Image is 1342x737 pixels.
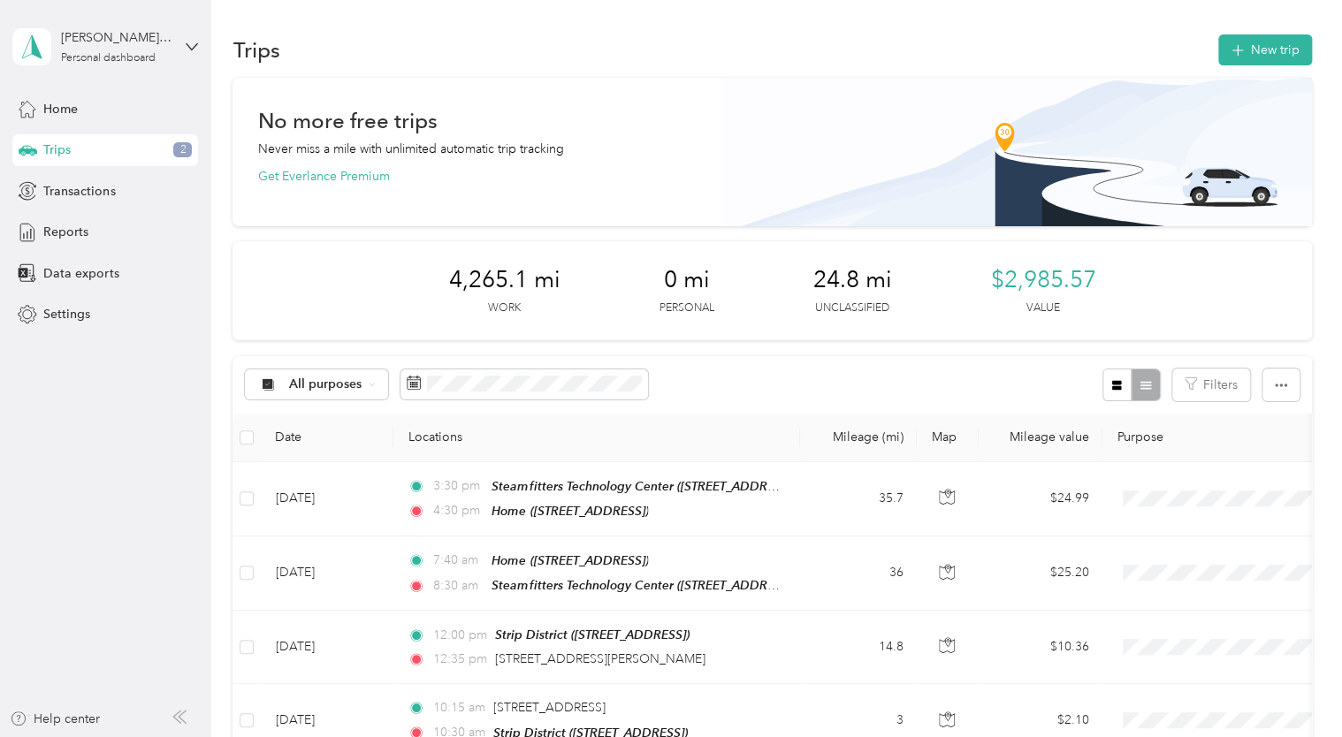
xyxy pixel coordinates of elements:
[492,553,648,567] span: Home ([STREET_ADDRESS])
[433,501,484,520] span: 4:30 pm
[433,551,484,570] span: 7:40 am
[43,264,118,283] span: Data exports
[492,504,648,518] span: Home ([STREET_ADDRESS])
[492,479,795,494] span: Steamfitters Technology Center ([STREET_ADDRESS])
[448,266,560,294] span: 4,265.1 mi
[433,626,487,645] span: 12:00 pm
[61,53,156,64] div: Personal dashboard
[659,300,713,316] p: Personal
[261,536,393,611] td: [DATE]
[433,698,485,718] span: 10:15 am
[433,650,487,669] span: 12:35 pm
[917,414,979,462] th: Map
[495,627,690,642] span: Strip District ([STREET_ADDRESS])
[43,223,88,241] span: Reports
[800,462,917,536] td: 35.7
[289,378,362,391] span: All purposes
[812,266,891,294] span: 24.8 mi
[800,536,917,611] td: 36
[261,611,393,684] td: [DATE]
[43,182,115,201] span: Transactions
[393,414,800,462] th: Locations
[800,611,917,684] td: 14.8
[10,710,100,728] button: Help center
[492,578,795,593] span: Steamfitters Technology Center ([STREET_ADDRESS])
[663,266,709,294] span: 0 mi
[433,476,484,496] span: 3:30 pm
[1026,300,1060,316] p: Value
[1172,368,1250,401] button: Filters
[261,414,393,462] th: Date
[261,462,393,536] td: [DATE]
[979,414,1102,462] th: Mileage value
[257,111,437,130] h1: No more free trips
[257,167,389,186] button: Get Everlance Premium
[979,536,1102,611] td: $25.20
[43,305,90,323] span: Settings
[1243,638,1342,737] iframe: Everlance-gr Chat Button Frame
[495,651,705,666] span: [STREET_ADDRESS][PERSON_NAME]
[815,300,889,316] p: Unclassified
[1218,34,1312,65] button: New trip
[43,141,71,159] span: Trips
[990,266,1095,294] span: $2,985.57
[979,611,1102,684] td: $10.36
[61,28,172,47] div: [PERSON_NAME][EMAIL_ADDRESS][PERSON_NAME][DOMAIN_NAME]
[721,78,1312,226] img: Banner
[233,41,279,59] h1: Trips
[979,462,1102,536] td: $24.99
[493,700,606,715] span: [STREET_ADDRESS]
[433,576,484,596] span: 8:30 am
[257,140,563,158] p: Never miss a mile with unlimited automatic trip tracking
[800,414,917,462] th: Mileage (mi)
[43,100,78,118] span: Home
[173,142,192,158] span: 2
[488,300,521,316] p: Work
